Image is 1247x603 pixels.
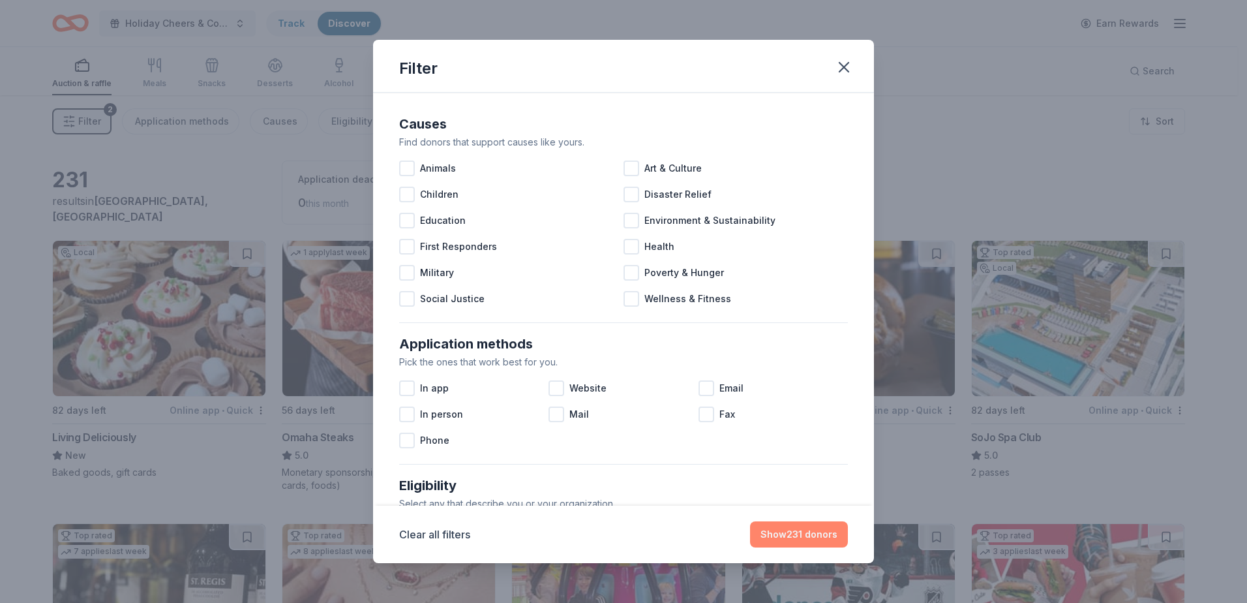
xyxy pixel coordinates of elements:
span: Mail [569,407,589,422]
div: Find donors that support causes like yours. [399,134,848,150]
div: Select any that describe you or your organization. [399,496,848,512]
span: Animals [420,161,456,176]
span: Education [420,213,466,228]
span: In person [420,407,463,422]
span: In app [420,380,449,396]
span: Military [420,265,454,281]
span: First Responders [420,239,497,255]
button: Clear all filters [399,527,470,542]
span: Email [719,380,744,396]
div: Filter [399,58,438,79]
span: Wellness & Fitness [644,291,731,307]
span: Phone [420,433,449,448]
span: Disaster Relief [644,187,712,202]
button: Show231 donors [750,521,848,548]
span: Fax [719,407,735,422]
span: Art & Culture [644,161,702,176]
div: Causes [399,114,848,134]
span: Environment & Sustainability [644,213,775,228]
span: Health [644,239,674,255]
div: Application methods [399,333,848,354]
span: Social Justice [420,291,485,307]
div: Eligibility [399,475,848,496]
span: Website [569,380,607,396]
span: Poverty & Hunger [644,265,724,281]
div: Pick the ones that work best for you. [399,354,848,370]
span: Children [420,187,458,202]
